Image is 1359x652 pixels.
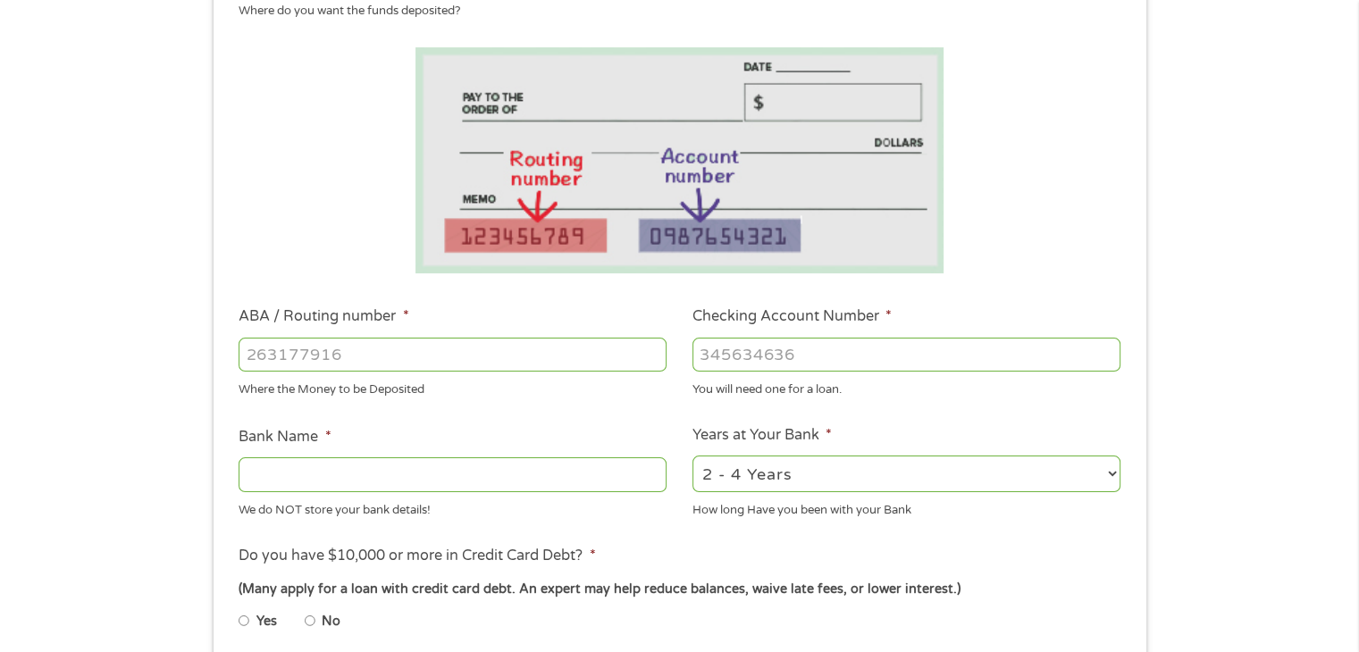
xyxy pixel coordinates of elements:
[692,307,892,326] label: Checking Account Number
[239,547,595,565] label: Do you have $10,000 or more in Credit Card Debt?
[239,495,667,519] div: We do NOT store your bank details!
[256,612,277,631] label: Yes
[239,307,408,326] label: ABA / Routing number
[239,375,667,399] div: Where the Money to be Deposited
[322,612,340,631] label: No
[239,3,1107,21] div: Where do you want the funds deposited?
[239,428,331,447] label: Bank Name
[692,375,1120,399] div: You will need one for a loan.
[239,580,1120,599] div: (Many apply for a loan with credit card debt. An expert may help reduce balances, waive late fees...
[415,47,944,273] img: Routing number location
[239,338,667,372] input: 263177916
[692,338,1120,372] input: 345634636
[692,426,832,445] label: Years at Your Bank
[692,495,1120,519] div: How long Have you been with your Bank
